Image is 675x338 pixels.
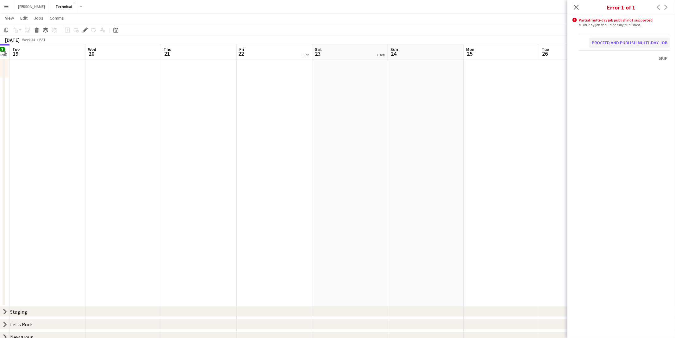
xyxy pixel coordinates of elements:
[465,50,474,57] span: 25
[377,52,385,57] div: 1 Job
[11,50,20,57] span: 19
[315,46,322,52] span: Sat
[12,46,20,52] span: Tue
[301,52,309,57] div: 1 Job
[10,309,27,315] div: Staging
[47,14,66,22] a: Comms
[39,37,46,42] div: BST
[20,15,28,21] span: Edit
[239,46,244,52] span: Fri
[10,321,33,328] div: Let's Rock
[567,3,675,11] h3: Error 1 of 1
[314,50,322,57] span: 23
[13,0,50,13] button: [PERSON_NAME]
[164,46,172,52] span: Thu
[390,50,398,57] span: 24
[18,14,30,22] a: Edit
[579,18,670,22] div: Partial multi-day job publish not supported
[541,50,549,57] span: 26
[238,50,244,57] span: 22
[391,46,398,52] span: Sun
[50,15,64,21] span: Comms
[163,50,172,57] span: 21
[88,46,96,52] span: Wed
[34,15,43,21] span: Jobs
[589,38,670,48] button: Proceed and publish multi-day job
[466,46,474,52] span: Mon
[50,0,77,13] button: Technical
[87,50,96,57] span: 20
[542,46,549,52] span: Tue
[3,14,16,22] a: View
[31,14,46,22] a: Jobs
[656,53,670,63] button: Skip
[5,15,14,21] span: View
[579,22,670,27] div: Multi-day job should be fully published.
[5,37,20,43] div: [DATE]
[21,37,37,42] span: Week 34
